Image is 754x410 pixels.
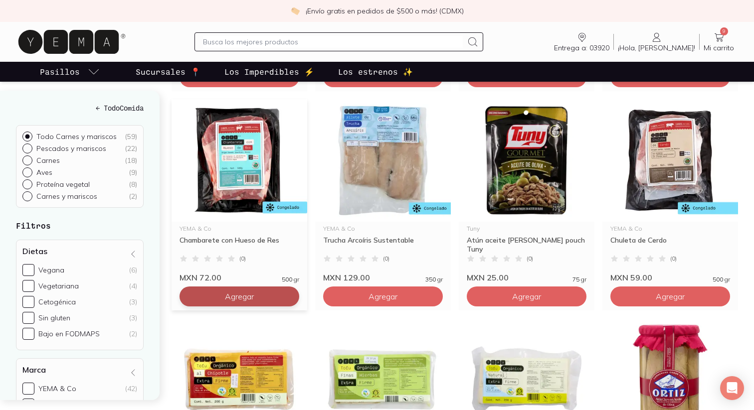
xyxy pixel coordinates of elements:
[467,273,509,282] span: MXN 25.00
[36,180,90,189] p: Proteína vegetal
[338,66,413,78] p: Los estrenos ✨
[16,103,144,113] a: ← TodoComida
[323,273,370,282] span: MXN 129.00
[610,236,730,254] div: Chuleta de Cerdo
[172,99,307,282] a: Chambarete con Hueso de Res NaturalYEMA & CoChambarete con Hueso de Res(0)MXN 72.00500 gr
[554,43,609,52] span: Entrega a: 03920
[129,168,137,177] div: ( 9 )
[704,43,734,52] span: Mi carrito
[38,266,64,274] div: Vegana
[306,6,464,16] p: ¡Envío gratis en pedidos de $500 o más! (CDMX)
[38,297,76,306] div: Cetogénica
[459,99,594,282] a: Atún aceite de oliva pouch TunyTunyAtún aceite [PERSON_NAME] pouch Tuny(0)MXN 25.0075 gr
[125,132,137,141] div: ( 59 )
[602,99,738,282] a: 32704 chuleta de cerdo yemaYEMA & CoChuleta de Cerdo(0)MXN 59.00500 gr
[225,291,254,301] span: Agregar
[22,365,46,375] h4: Marca
[291,6,300,15] img: check
[239,256,246,262] span: ( 0 )
[610,226,730,232] div: YEMA & Co
[22,296,34,308] input: Cetogénica(3)
[315,99,451,222] img: Trucha Arcoíris Sustentable
[222,62,316,82] a: Los Imperdibles ⚡️
[527,256,533,262] span: ( 0 )
[336,62,415,82] a: Los estrenos ✨
[16,240,144,350] div: Dietas
[315,99,451,282] a: Trucha Arcoíris SustentableYEMA & CoTrucha Arcoíris Sustentable(0)MXN 129.00350 gr
[618,43,695,52] span: ¡Hola, [PERSON_NAME]!
[670,256,677,262] span: ( 0 )
[125,384,137,393] div: (42)
[656,291,685,301] span: Agregar
[369,291,397,301] span: Agregar
[129,297,137,306] div: (3)
[172,99,307,222] img: Chambarete con Hueso de Res Natural
[467,226,586,232] div: Tuny
[425,276,443,282] span: 350 gr
[22,280,34,292] input: Vegetariana(4)
[134,62,202,82] a: Sucursales 📍
[22,328,34,340] input: Bajo en FODMAPS(2)
[614,31,699,52] a: ¡Hola, [PERSON_NAME]!
[36,132,117,141] p: Todo Carnes y mariscos
[512,291,541,301] span: Agregar
[610,273,652,282] span: MXN 59.00
[129,192,137,201] div: ( 2 )
[323,286,443,306] button: Agregar
[129,281,137,290] div: (4)
[602,99,738,222] img: 32704 chuleta de cerdo yema
[38,313,70,322] div: Sin gluten
[38,329,100,338] div: Bajo en FODMAPS
[180,286,299,306] button: Agregar
[129,266,137,274] div: (6)
[129,180,137,189] div: ( 8 )
[323,236,443,254] div: Trucha Arcoíris Sustentable
[38,281,79,290] div: Vegetariana
[125,156,137,165] div: ( 18 )
[129,329,137,338] div: (2)
[38,62,102,82] a: pasillo-todos-link
[224,66,314,78] p: Los Imperdibles ⚡️
[572,276,586,282] span: 75 gr
[713,276,730,282] span: 500 gr
[180,273,221,282] span: MXN 72.00
[38,384,76,393] div: YEMA & Co
[467,236,586,254] div: Atún aceite [PERSON_NAME] pouch Tuny
[22,383,34,395] input: YEMA & Co(42)
[720,376,744,400] div: Open Intercom Messenger
[323,226,443,232] div: YEMA & Co
[467,286,586,306] button: Agregar
[610,286,730,306] button: Agregar
[180,226,299,232] div: YEMA & Co
[36,144,106,153] p: Pescados y mariscos
[16,221,51,230] strong: Filtros
[700,31,738,52] a: 9Mi carrito
[203,36,463,48] input: Busca los mejores productos
[720,27,728,35] span: 9
[36,192,97,201] p: Carnes y mariscos
[40,66,80,78] p: Pasillos
[550,31,613,52] a: Entrega a: 03920
[383,256,389,262] span: ( 0 )
[459,99,594,222] img: Atún aceite de oliva pouch Tuny
[22,264,34,276] input: Vegana(6)
[125,144,137,153] div: ( 22 )
[36,156,60,165] p: Carnes
[136,66,200,78] p: Sucursales 📍
[16,103,144,113] h5: ← Todo Comida
[22,312,34,324] input: Sin gluten(3)
[22,246,47,256] h4: Dietas
[180,236,299,254] div: Chambarete con Hueso de Res
[129,313,137,322] div: (3)
[282,276,299,282] span: 500 gr
[36,168,52,177] p: Aves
